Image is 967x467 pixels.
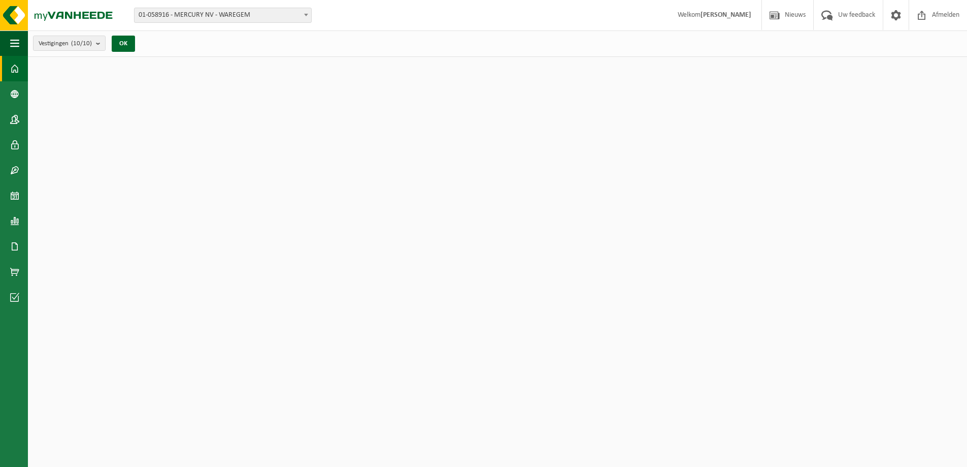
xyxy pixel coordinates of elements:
strong: [PERSON_NAME] [701,11,751,19]
button: Vestigingen(10/10) [33,36,106,51]
button: OK [112,36,135,52]
count: (10/10) [71,40,92,47]
span: Vestigingen [39,36,92,51]
span: 01-058916 - MERCURY NV - WAREGEM [134,8,312,23]
span: 01-058916 - MERCURY NV - WAREGEM [135,8,311,22]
